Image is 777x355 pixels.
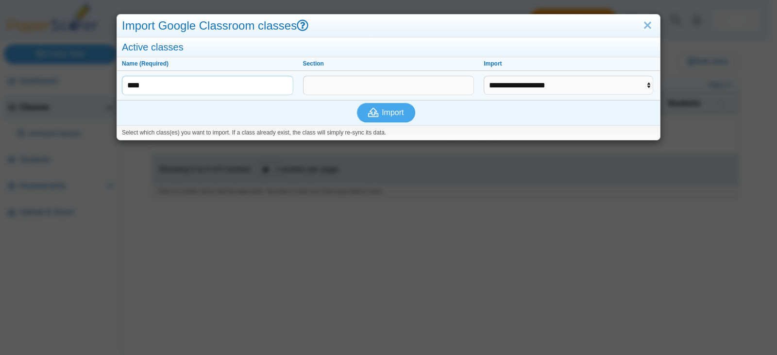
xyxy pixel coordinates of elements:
a: Close [640,17,655,34]
div: Select which class(es) you want to import. If a class already exist, the class will simply re-syn... [117,125,660,140]
th: Name (Required) [117,57,298,71]
th: Import [479,57,660,71]
div: Active classes [117,37,660,57]
span: Import [382,108,404,117]
th: Section [298,57,479,71]
div: Import Google Classroom classes [117,15,660,37]
button: Import [357,103,415,122]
